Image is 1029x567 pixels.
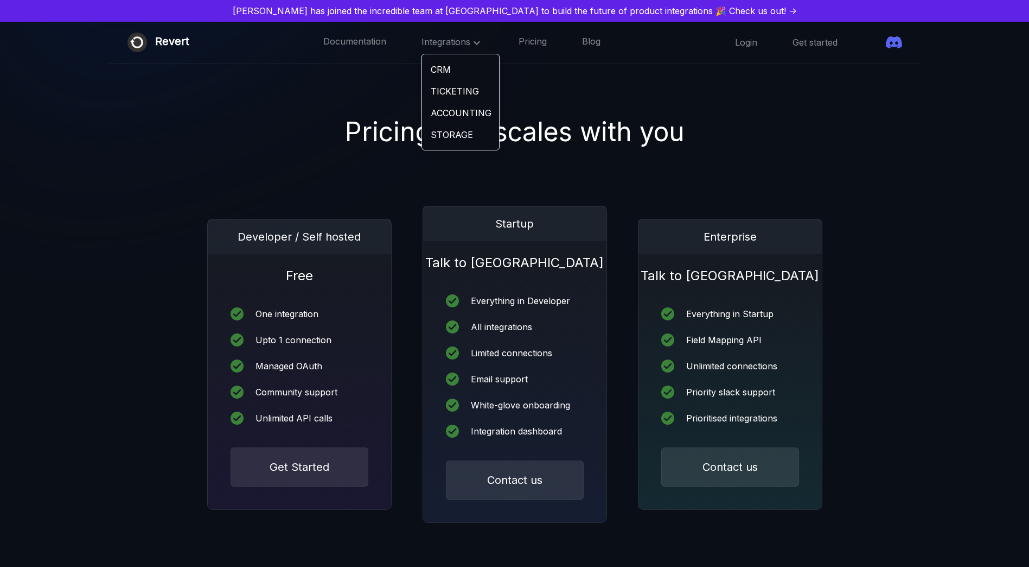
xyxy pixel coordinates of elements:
div: Prioritised integrations [686,414,777,423]
a: Pricing [519,35,547,49]
img: icon [231,412,244,425]
button: Contact us [661,448,799,487]
img: icon [446,425,459,438]
img: icon [446,346,459,360]
div: All integrations [471,323,532,331]
img: Revert logo [127,33,147,52]
div: Startup [423,206,606,241]
h1: Talk to [GEOGRAPHIC_DATA] [638,254,822,285]
a: Get started [792,36,838,48]
div: Email support [471,375,528,383]
img: icon [661,360,674,373]
div: Enterprise [638,219,822,254]
div: Field Mapping API [686,336,762,344]
div: Community support [255,388,337,396]
h1: Talk to [GEOGRAPHIC_DATA] [423,241,606,272]
a: Documentation [323,35,386,49]
div: Upto 1 connection [255,336,331,344]
div: Developer / Self hosted [208,219,391,254]
a: Blog [582,35,600,49]
img: icon [231,333,244,346]
img: icon [446,320,459,333]
div: Everything in Developer [471,297,570,305]
img: icon [661,386,674,399]
div: Managed OAuth [255,362,322,370]
img: icon [661,307,674,320]
div: White-glove onboarding [471,401,570,409]
img: icon [231,360,244,373]
img: icon [446,399,459,412]
div: Limited connections [471,349,552,357]
a: [PERSON_NAME] has joined the incredible team at [GEOGRAPHIC_DATA] to build the future of product ... [4,4,1025,17]
img: icon [231,386,244,399]
a: TICKETING [422,80,499,102]
h1: Free [208,254,391,285]
div: Everything in Startup [686,310,774,318]
div: Unlimited API calls [255,414,333,423]
div: Revert [155,33,189,52]
div: Integration dashboard [471,427,562,436]
a: ACCOUNTING [422,102,499,124]
img: icon [661,333,674,346]
a: Login [735,36,757,48]
a: CRM [422,59,499,80]
img: icon [446,294,459,307]
img: icon [446,373,459,386]
div: One integration [255,310,318,318]
span: Integrations [421,36,483,47]
button: Get Started [231,448,368,487]
img: icon [231,307,244,320]
div: Unlimited connections [686,362,777,370]
div: Priority slack support [686,388,775,396]
button: Contact us [446,461,584,500]
img: icon [661,412,674,425]
a: STORAGE [422,124,499,146]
